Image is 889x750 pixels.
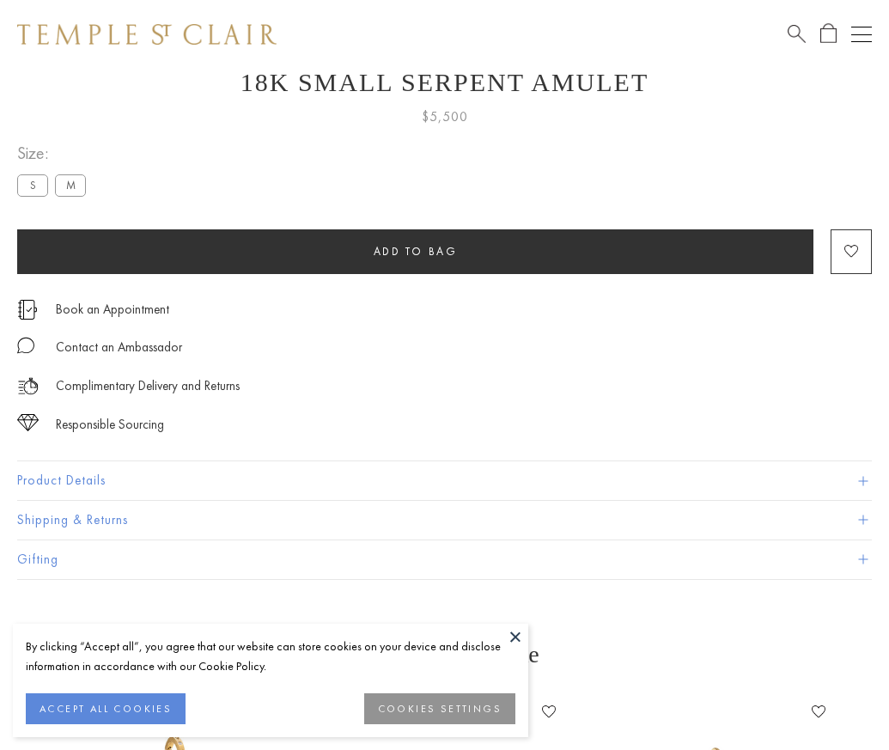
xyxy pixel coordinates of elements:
div: Responsible Sourcing [56,414,164,436]
button: COOKIES SETTINGS [364,693,515,724]
p: Complimentary Delivery and Returns [56,375,240,397]
a: Open Shopping Bag [820,23,837,45]
button: Add to bag [17,229,813,274]
button: Gifting [17,540,872,579]
img: MessageIcon-01_2.svg [17,337,34,354]
span: $5,500 [422,106,468,128]
a: Book an Appointment [56,300,169,319]
img: icon_appointment.svg [17,300,38,320]
button: Open navigation [851,24,872,45]
label: M [55,174,86,196]
img: icon_delivery.svg [17,375,39,397]
button: Product Details [17,461,872,500]
div: Contact an Ambassador [56,337,182,358]
button: ACCEPT ALL COOKIES [26,693,186,724]
h1: 18K Small Serpent Amulet [17,68,872,97]
div: By clicking “Accept all”, you agree that our website can store cookies on your device and disclos... [26,637,515,676]
img: Temple St. Clair [17,24,277,45]
label: S [17,174,48,196]
span: Size: [17,139,93,168]
button: Shipping & Returns [17,501,872,540]
span: Add to bag [374,244,458,259]
a: Search [788,23,806,45]
img: icon_sourcing.svg [17,414,39,431]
